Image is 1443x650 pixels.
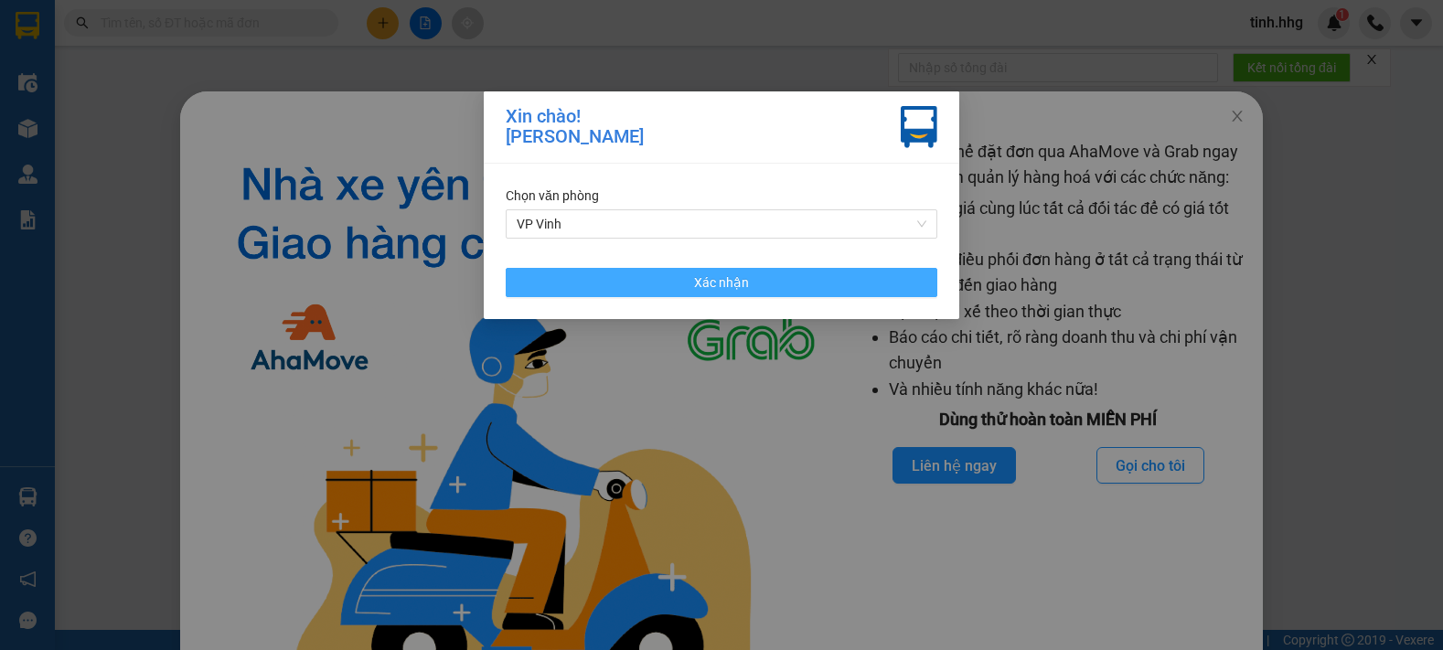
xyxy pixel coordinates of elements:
[506,106,644,148] div: Xin chào! [PERSON_NAME]
[506,186,937,206] div: Chọn văn phòng
[901,106,937,148] img: vxr-icon
[694,272,749,293] span: Xác nhận
[517,210,926,238] span: VP Vinh
[506,268,937,297] button: Xác nhận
